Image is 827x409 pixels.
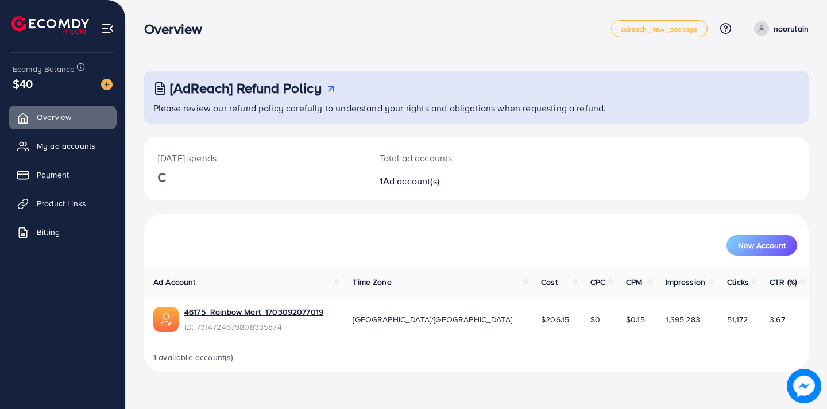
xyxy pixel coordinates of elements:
span: Overview [37,111,71,123]
span: Ad Account [153,276,196,288]
span: Impression [666,276,706,288]
img: image [101,79,113,90]
span: [GEOGRAPHIC_DATA]/[GEOGRAPHIC_DATA] [353,314,512,325]
span: Payment [37,169,69,180]
span: $0 [590,314,600,325]
span: Billing [37,226,60,238]
span: 1 available account(s) [153,352,234,363]
span: Ecomdy Balance [13,63,75,75]
span: Clicks [727,276,749,288]
span: Ad account(s) [383,175,439,187]
span: ID: 7314724679808335874 [184,321,323,333]
span: $40 [13,75,33,92]
a: Billing [9,221,117,244]
p: Total ad accounts [380,151,518,165]
span: CPM [626,276,642,288]
span: adreach_new_package [621,25,698,33]
a: My ad accounts [9,134,117,157]
img: image [787,369,821,403]
span: $0.15 [626,314,645,325]
a: Product Links [9,192,117,215]
span: 3.67 [770,314,785,325]
span: Product Links [37,198,86,209]
span: My ad accounts [37,140,95,152]
span: CTR (%) [770,276,797,288]
span: $206.15 [541,314,569,325]
span: Time Zone [353,276,391,288]
a: 46175_Rainbow Mart_1703092077019 [184,306,323,318]
h3: [AdReach] Refund Policy [170,80,322,97]
a: Overview [9,106,117,129]
a: noorulain [749,21,809,36]
img: logo [11,16,89,34]
span: New Account [738,241,786,249]
span: 1,395,283 [666,314,700,325]
a: Payment [9,163,117,186]
span: 51,172 [727,314,748,325]
span: CPC [590,276,605,288]
img: menu [101,22,114,35]
span: Cost [541,276,558,288]
a: adreach_new_package [611,20,708,37]
h3: Overview [144,21,211,37]
p: noorulain [774,22,809,36]
h2: 1 [380,176,518,187]
img: ic-ads-acc.e4c84228.svg [153,307,179,332]
button: New Account [726,235,797,256]
p: [DATE] spends [158,151,352,165]
p: Please review our refund policy carefully to understand your rights and obligations when requesti... [153,101,802,115]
